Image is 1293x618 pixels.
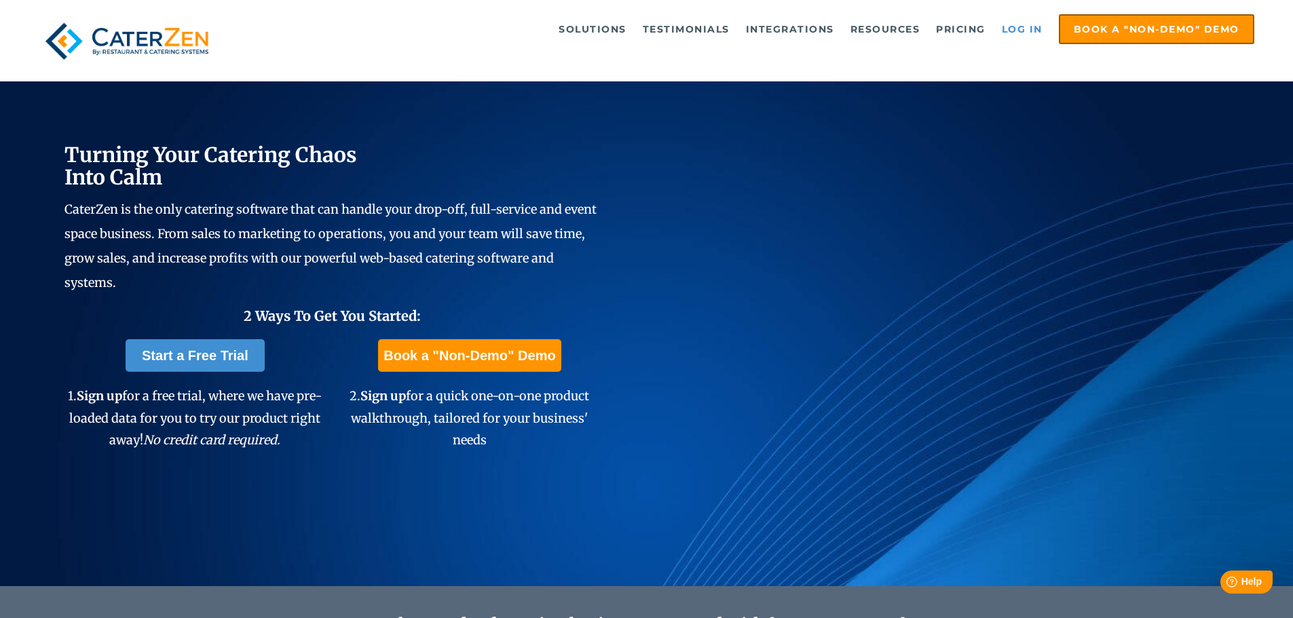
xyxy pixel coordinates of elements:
[64,201,597,290] span: CaterZen is the only catering software that can handle your drop-off, full-service and event spac...
[244,307,421,324] span: 2 Ways To Get You Started:
[64,142,357,190] span: Turning Your Catering Chaos Into Calm
[552,16,633,43] a: Solutions
[68,388,322,448] span: 1. for a free trial, where we have pre-loaded data for you to try our product right away!
[995,16,1049,43] a: Log in
[1172,565,1278,603] iframe: Help widget launcher
[143,432,280,448] em: No credit card required.
[844,16,927,43] a: Resources
[739,16,841,43] a: Integrations
[350,388,589,448] span: 2. for a quick one-on-one product walkthrough, tailored for your business' needs
[1059,14,1254,44] a: Book a "Non-Demo" Demo
[929,16,992,43] a: Pricing
[246,14,1254,44] div: Navigation Menu
[39,14,215,68] img: caterzen
[636,16,736,43] a: Testimonials
[378,339,561,372] a: Book a "Non-Demo" Demo
[126,339,265,372] a: Start a Free Trial
[77,388,122,404] span: Sign up
[360,388,406,404] span: Sign up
